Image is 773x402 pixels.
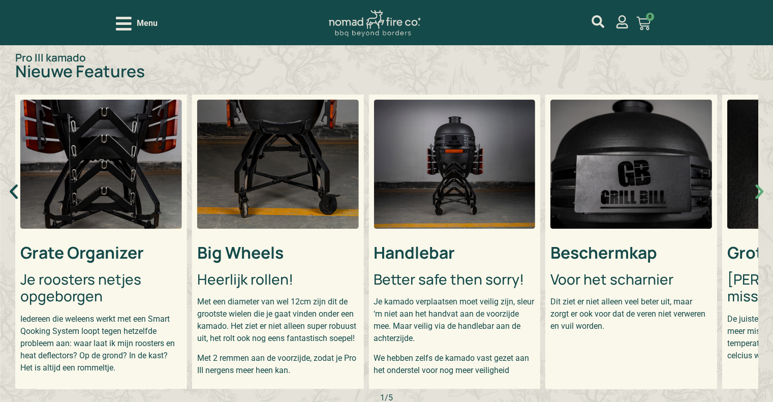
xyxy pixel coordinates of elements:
[20,313,182,374] p: Iedereen die weleens werkt met een Smart Qooking System loopt tegen hetzelfde probleem aan: waar ...
[20,241,144,264] strong: Grate Organizer
[750,182,769,201] div: Volgende slide
[368,95,540,389] div: 3 / 5
[15,95,187,389] div: 1 / 5
[15,95,758,402] div: Carrousel
[374,100,535,229] img: Handlebar Aan achterzijde
[20,100,182,229] img: Grill Bill Grate Organizer
[192,95,364,389] div: 2 / 5
[197,352,359,377] p: Met 2 remmen aan de voorzijde, zodat je Pro III nergens meer heen kan.
[197,271,359,288] h3: Heerlijk rollen!
[15,52,758,63] p: Pro III kamado
[592,15,604,28] a: mijn account
[197,241,284,264] strong: Big Wheels
[137,17,158,29] span: Menu
[374,352,535,377] p: We hebben zelfs de kamado vast gezet aan het onderstel voor nog meer veiligheid
[550,241,657,264] strong: Beschermkap
[550,100,712,229] img: Cover GB Pro III
[550,271,712,288] h3: Voor het scharnier
[380,394,393,402] div: /
[624,10,663,37] a: 0
[545,95,717,389] div: 4 / 5
[374,296,535,345] p: Je kamado verplaatsen moet veilig zijn, sleur ‘m niet aan het handvat aan de voorzijde mee. Maar ...
[374,271,535,288] h3: Better safe then sorry!
[116,15,158,33] div: Open/Close Menu
[15,63,758,79] h2: Nieuwe Features
[615,15,629,28] a: mijn account
[20,271,182,305] h3: Je roosters netjes opgeborgen
[197,296,359,345] p: Met een diameter van wel 12cm zijn dit de grootste wielen die je gaat vinden onder een kamado. He...
[4,182,23,201] div: Vorige slide
[550,296,712,332] p: Dit ziet er niet alleen veel beter uit, maar zorgt er ook voor dat de veren niet verweren en vuil...
[646,13,654,21] span: 0
[374,241,455,264] strong: Handlebar
[329,10,420,37] img: Nomad Logo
